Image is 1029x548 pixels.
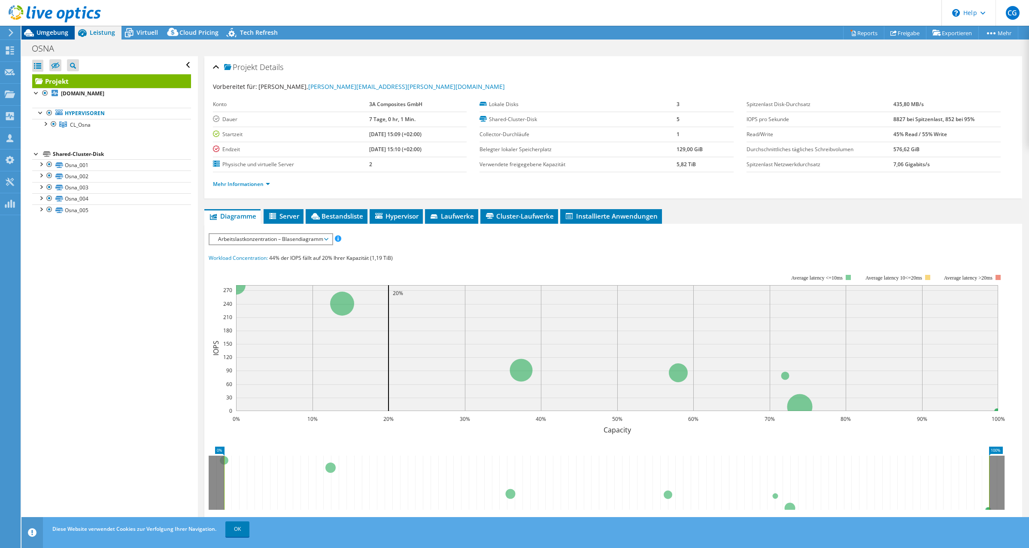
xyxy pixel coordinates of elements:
[978,26,1018,40] a: Mehr
[269,254,393,262] span: 44% der IOPS fällt auf 20% Ihrer Kapazität (1,19 TiB)
[747,115,893,124] label: IOPS pro Sekunde
[28,44,67,53] h1: OSNA
[52,525,216,533] span: Diese Website verwendet Cookies zur Verfolgung Ihrer Navigation.
[229,407,232,414] text: 0
[893,116,974,123] b: 8827 bei Spitzenlast, 852 bei 95%
[213,180,270,188] a: Mehr Informationen
[485,212,554,220] span: Cluster-Laufwerke
[213,100,370,109] label: Konto
[223,314,232,321] text: 210
[70,121,91,128] span: CL_Osna
[268,212,299,220] span: Server
[926,26,979,40] a: Exportieren
[232,415,240,423] text: 0%
[213,160,370,169] label: Physische und virtuelle Server
[32,193,191,204] a: Osna_004
[369,161,372,168] b: 2
[32,159,191,170] a: Osna_001
[944,275,993,281] text: Average latency >20ms
[480,130,677,139] label: Collector-Durchläufe
[209,212,256,220] span: Diagramme
[369,131,422,138] b: [DATE] 15:09 (+02:00)
[991,415,1005,423] text: 100%
[480,100,677,109] label: Lokale Disks
[369,116,416,123] b: 7 Tage, 0 hr, 1 Min.
[90,28,115,37] span: Leistung
[383,415,394,423] text: 20%
[369,100,422,108] b: 3A Composites GmbH
[460,415,470,423] text: 30%
[865,275,922,281] tspan: Average latency 10<=20ms
[688,415,698,423] text: 60%
[137,28,158,37] span: Virtuell
[308,82,505,91] a: [PERSON_NAME][EMAIL_ADDRESS][PERSON_NAME][DOMAIN_NAME]
[893,131,947,138] b: 45% Read / 55% Write
[747,100,893,109] label: Spitzenlast Disk-Durchsatz
[565,212,658,220] span: Installierte Anwendungen
[1006,6,1020,20] span: CG
[32,74,191,88] a: Projekt
[841,415,851,423] text: 80%
[791,275,843,281] tspan: Average latency <=10ms
[213,145,370,154] label: Endzeit
[223,327,232,334] text: 180
[884,26,926,40] a: Freigabe
[32,204,191,216] a: Osna_005
[225,521,249,537] a: OK
[747,145,893,154] label: Durchschnittliches tägliches Schreibvolumen
[214,234,328,244] span: Arbeitslastkonzentration – Blasendiagramm
[480,160,677,169] label: Verwendete freigegebene Kapazität
[893,146,920,153] b: 576,62 GiB
[480,145,677,154] label: Belegter lokaler Speicherplatz
[843,26,884,40] a: Reports
[893,161,930,168] b: 7,06 Gigabits/s
[223,353,232,361] text: 120
[307,415,318,423] text: 10%
[223,300,232,307] text: 240
[393,289,403,297] text: 20%
[480,115,677,124] label: Shared-Cluster-Disk
[677,161,696,168] b: 5,82 TiB
[258,82,505,91] span: [PERSON_NAME],
[61,90,104,97] b: [DOMAIN_NAME]
[36,28,68,37] span: Umgebung
[179,28,219,37] span: Cloud Pricing
[747,160,893,169] label: Spitzenlast Netzwerkdurchsatz
[209,254,268,262] span: Workload Concentration:
[213,130,370,139] label: Startzeit
[53,149,191,159] div: Shared-Cluster-Disk
[429,212,474,220] span: Laufwerke
[369,146,422,153] b: [DATE] 15:10 (+02:00)
[677,100,680,108] b: 3
[223,340,232,347] text: 150
[374,212,419,220] span: Hypervisor
[677,146,703,153] b: 129,00 GiB
[603,425,631,435] text: Capacity
[952,9,960,17] svg: \n
[310,212,363,220] span: Bestandsliste
[612,415,622,423] text: 50%
[260,62,283,72] span: Details
[226,381,232,388] text: 60
[765,415,775,423] text: 70%
[226,367,232,374] text: 90
[32,108,191,119] a: Hypervisoren
[677,116,680,123] b: 5
[211,341,221,356] text: IOPS
[240,28,278,37] span: Tech Refresh
[32,119,191,130] a: CL_Osna
[223,286,232,294] text: 270
[213,82,257,91] label: Vorbereitet für:
[677,131,680,138] b: 1
[226,394,232,401] text: 30
[32,170,191,182] a: Osna_002
[224,63,258,72] span: Projekt
[536,415,546,423] text: 40%
[32,88,191,99] a: [DOMAIN_NAME]
[917,415,927,423] text: 90%
[747,130,893,139] label: Read/Write
[893,100,924,108] b: 435,80 MB/s
[213,115,370,124] label: Dauer
[32,182,191,193] a: Osna_003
